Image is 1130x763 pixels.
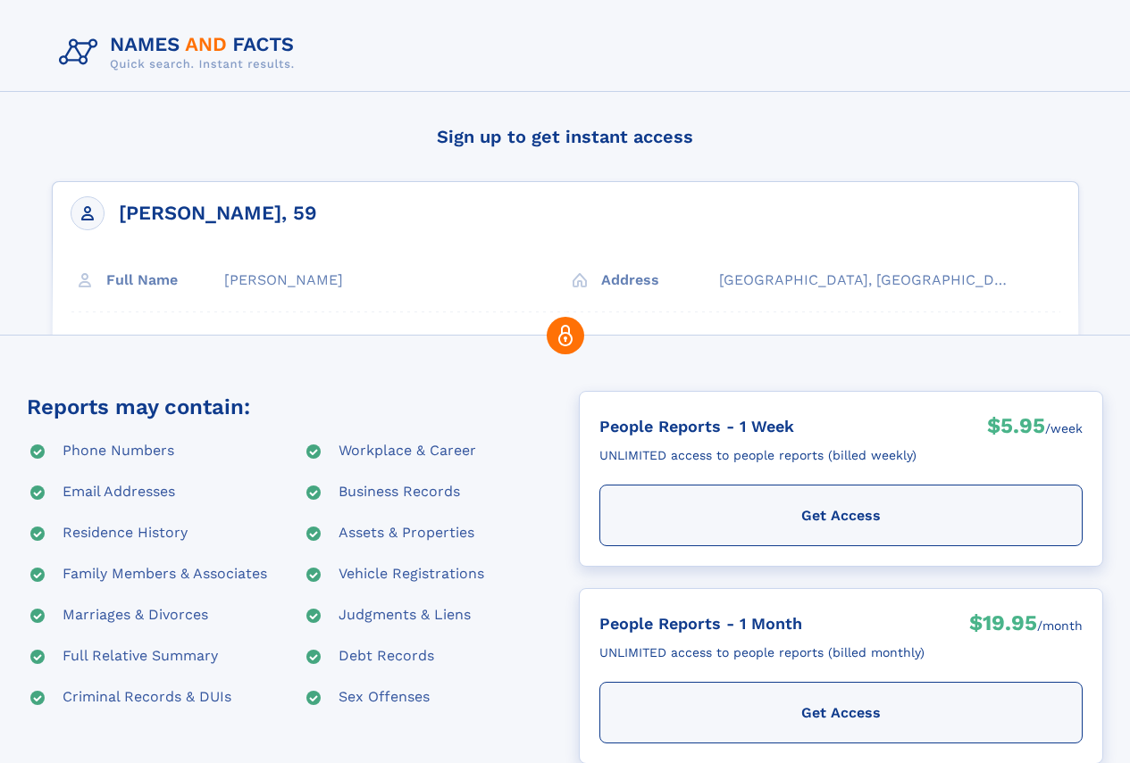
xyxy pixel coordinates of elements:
[599,485,1084,546] div: Get Access
[52,29,309,77] img: Logo Names and Facts
[63,564,267,585] div: Family Members & Associates
[52,110,1079,163] h4: Sign up to get instant access
[599,441,917,470] div: UNLIMITED access to people reports (billed weekly)
[987,411,1045,445] div: $5.95
[63,482,175,503] div: Email Addresses
[339,523,474,544] div: Assets & Properties
[63,523,188,544] div: Residence History
[339,646,434,668] div: Debt Records
[63,441,174,462] div: Phone Numbers
[27,391,250,423] div: Reports may contain:
[599,682,1084,743] div: Get Access
[599,411,917,441] div: People Reports - 1 Week
[339,482,460,503] div: Business Records
[599,609,925,638] div: People Reports - 1 Month
[63,646,218,668] div: Full Relative Summary
[1045,411,1083,445] div: /week
[63,687,231,709] div: Criminal Records & DUIs
[599,638,925,668] div: UNLIMITED access to people reports (billed monthly)
[339,605,471,626] div: Judgments & Liens
[969,609,1037,643] div: $19.95
[1037,609,1083,643] div: /month
[339,441,476,462] div: Workplace & Career
[339,687,430,709] div: Sex Offenses
[339,564,484,585] div: Vehicle Registrations
[63,605,208,626] div: Marriages & Divorces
